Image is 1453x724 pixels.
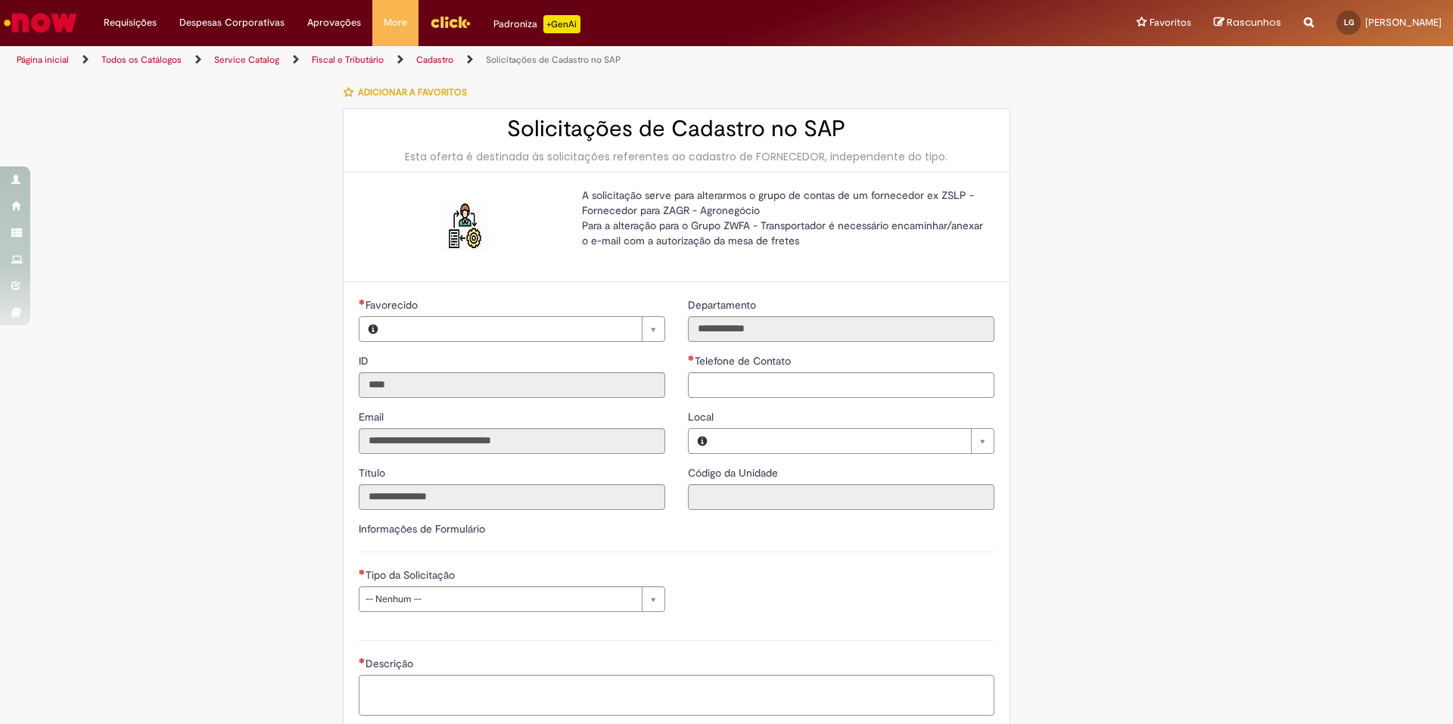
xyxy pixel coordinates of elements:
img: ServiceNow [2,8,79,38]
label: Informações de Formulário [359,522,485,536]
p: +GenAi [543,15,580,33]
a: Limpar campo Favorecido [387,317,664,341]
span: Necessários [688,355,695,361]
a: Todos os Catálogos [101,54,182,66]
input: Telefone de Contato [688,372,994,398]
a: Service Catalog [214,54,279,66]
span: Somente leitura - ID [359,354,372,368]
span: Rascunhos [1227,15,1281,30]
span: Adicionar a Favoritos [358,86,467,98]
label: Somente leitura - Código da Unidade [688,465,781,480]
button: Favorecido, Visualizar este registro [359,317,387,341]
span: Aprovações [307,15,361,30]
label: Somente leitura - Departamento [688,297,759,312]
input: Departamento [688,316,994,342]
label: Somente leitura - Título [359,465,388,480]
input: Título [359,484,665,510]
input: Email [359,428,665,454]
span: Favoritos [1150,15,1191,30]
span: Somente leitura - Título [359,466,388,480]
div: Esta oferta é destinada às solicitações referentes ao cadastro de FORNECEDOR, independente do tipo. [359,149,994,164]
span: Requisições [104,15,157,30]
button: Local, Visualizar este registro [689,429,716,453]
img: click_logo_yellow_360x200.png [430,11,471,33]
span: Descrição [366,657,416,670]
div: Padroniza [493,15,580,33]
a: Limpar campo Local [716,429,994,453]
span: Telefone de Contato [695,354,794,368]
span: Somente leitura - Código da Unidade [688,466,781,480]
span: Necessários - Favorecido [366,298,421,312]
span: Despesas Corporativas [179,15,285,30]
a: Solicitações de Cadastro no SAP [486,54,621,66]
a: Rascunhos [1214,16,1281,30]
span: Somente leitura - Email [359,410,387,424]
textarea: Descrição [359,675,994,716]
p: A solicitação serve para alterarmos o grupo de contas de um fornecedor ex ZSLP - Fornecedor para ... [582,188,983,248]
input: Código da Unidade [688,484,994,510]
span: [PERSON_NAME] [1365,16,1442,29]
span: Somente leitura - Departamento [688,298,759,312]
span: Necessários [359,299,366,305]
span: Local [688,410,717,424]
span: -- Nenhum -- [366,587,634,611]
span: More [384,15,407,30]
label: Somente leitura - Email [359,409,387,424]
input: ID [359,372,665,398]
a: Fiscal e Tributário [312,54,384,66]
span: Necessários [359,569,366,575]
span: LG [1344,17,1354,27]
span: Necessários [359,657,366,663]
h2: Solicitações de Cadastro no SAP [359,117,994,141]
a: Cadastro [416,54,453,66]
a: Página inicial [17,54,69,66]
span: Tipo da Solicitação [366,568,458,582]
label: Somente leitura - ID [359,353,372,368]
img: Solicitações de Cadastro no SAP [440,203,489,251]
button: Adicionar a Favoritos [343,76,475,108]
ul: Trilhas de página [11,46,957,74]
